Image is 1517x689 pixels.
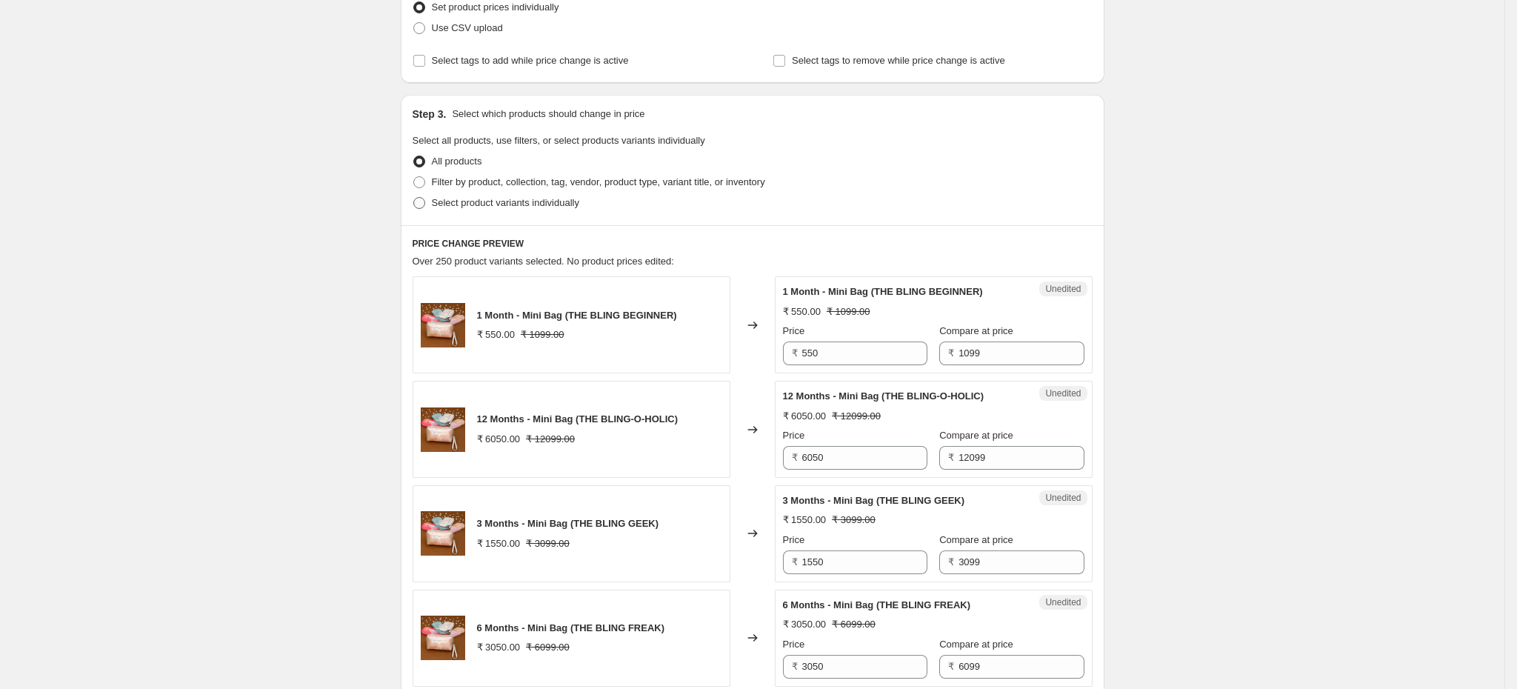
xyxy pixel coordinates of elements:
span: ₹ [792,347,798,359]
span: Use CSV upload [432,22,503,33]
span: 1 Month - Mini Bag (THE BLING BEGINNER) [783,286,983,297]
span: 12 Months - Mini Bag (THE BLING-O-HOLIC) [783,390,984,402]
span: Price [783,325,805,336]
span: Filter by product, collection, tag, vendor, product type, variant title, or inventory [432,176,765,187]
span: ₹ 3050.00 [477,642,521,653]
span: 6 Months - Mini Bag (THE BLING FREAK) [783,599,970,610]
span: ₹ 3050.00 [783,619,827,630]
span: ₹ [792,452,798,463]
h6: PRICE CHANGE PREVIEW [413,238,1093,250]
span: Compare at price [939,325,1013,336]
span: Select tags to remove while price change is active [792,55,1005,66]
span: ₹ [948,452,954,463]
span: Select all products, use filters, or select products variants individually [413,135,705,146]
span: Compare at price [939,534,1013,545]
img: decemeberb_bag_sm_ad822d94-aab6-4caa-9a19-d2560c2d3a16_80x.jpg [421,616,465,660]
span: 1 Month - Mini Bag (THE BLING BEGINNER) [477,310,677,321]
span: ₹ 6050.00 [783,410,827,422]
img: decemeberb_bag_sm_84b60f80-bcc4-41f4-b57b-59fe11bed3f3_80x.jpg [421,511,465,556]
span: ₹ 3099.00 [526,538,570,549]
span: ₹ 12099.00 [832,410,881,422]
span: ₹ 6050.00 [477,433,521,445]
span: ₹ [948,556,954,567]
span: ₹ 12099.00 [526,433,575,445]
span: Over 250 product variants selected. No product prices edited: [413,256,674,267]
span: ₹ [792,556,798,567]
span: ₹ [792,661,798,672]
span: Unedited [1045,596,1081,608]
img: decemeberb_bag_sm_22af6a08-c785-40b4-a292-4b1f0f03e60d_80x.jpg [421,407,465,452]
span: ₹ 6099.00 [526,642,570,653]
span: 3 Months - Mini Bag (THE BLING GEEK) [477,518,659,529]
span: Price [783,430,805,441]
span: ₹ 6099.00 [832,619,876,630]
span: ₹ 1550.00 [783,514,827,525]
span: ₹ 3099.00 [832,514,876,525]
span: ₹ 1550.00 [477,538,521,549]
p: Select which products should change in price [452,107,644,122]
span: ₹ 550.00 [477,329,515,340]
span: All products [432,156,482,167]
span: Unedited [1045,492,1081,504]
span: ₹ [948,347,954,359]
span: Unedited [1045,387,1081,399]
span: 12 Months - Mini Bag (THE BLING-O-HOLIC) [477,413,679,425]
span: 6 Months - Mini Bag (THE BLING FREAK) [477,622,664,633]
span: 3 Months - Mini Bag (THE BLING GEEK) [783,495,965,506]
span: Compare at price [939,639,1013,650]
span: ₹ 1099.00 [827,306,870,317]
span: Price [783,639,805,650]
span: ₹ [948,661,954,672]
span: Compare at price [939,430,1013,441]
span: Unedited [1045,283,1081,295]
h2: Step 3. [413,107,447,122]
span: ₹ 1099.00 [521,329,564,340]
span: ₹ 550.00 [783,306,821,317]
img: decemeberb_bag_sm_80x.jpg [421,303,465,347]
span: Select product variants individually [432,197,579,208]
span: Price [783,534,805,545]
span: Set product prices individually [432,1,559,13]
span: Select tags to add while price change is active [432,55,629,66]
